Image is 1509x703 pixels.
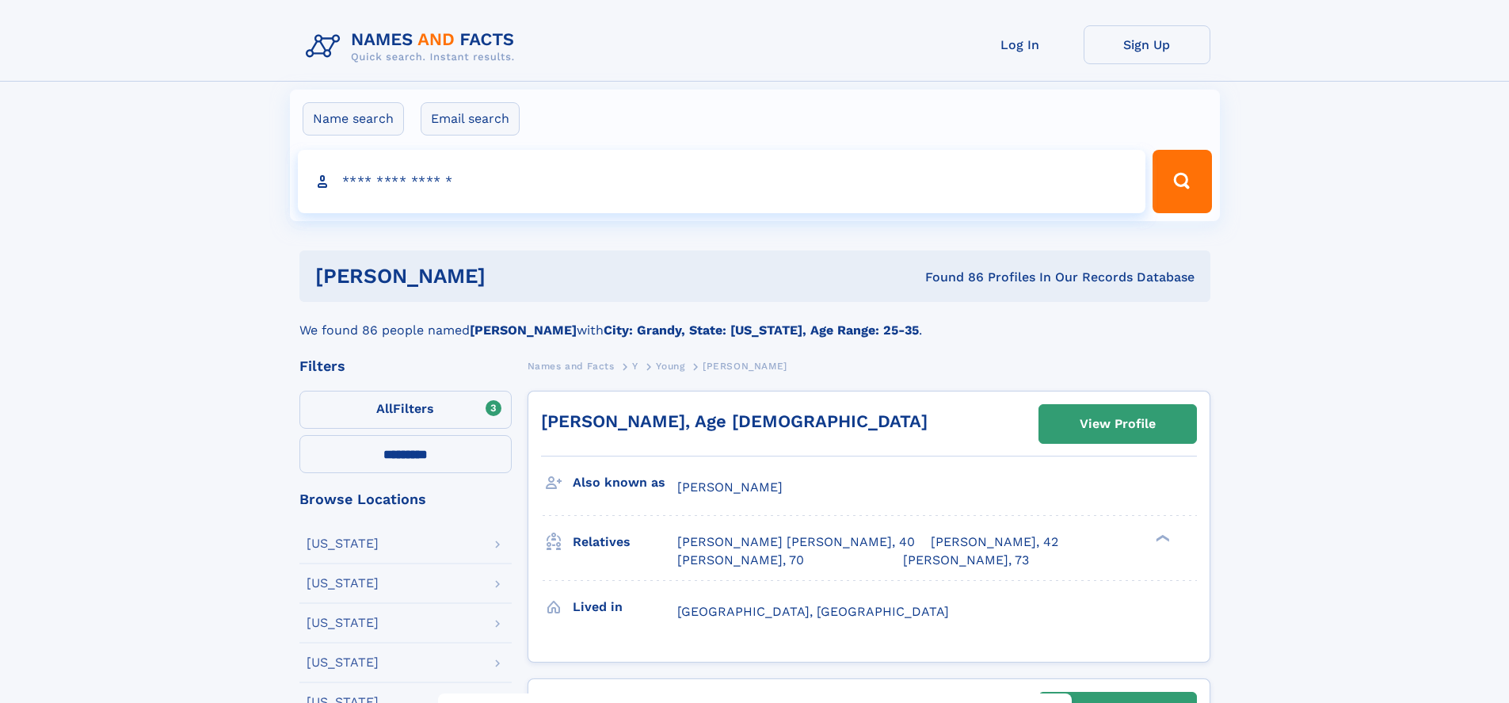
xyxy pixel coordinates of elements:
a: View Profile [1039,405,1196,443]
a: [PERSON_NAME] [PERSON_NAME], 40 [677,533,915,551]
span: All [376,401,393,416]
span: [PERSON_NAME] [703,361,787,372]
span: [GEOGRAPHIC_DATA], [GEOGRAPHIC_DATA] [677,604,949,619]
button: Search Button [1153,150,1211,213]
div: [US_STATE] [307,537,379,550]
label: Email search [421,102,520,136]
h3: Lived in [573,594,677,621]
h1: [PERSON_NAME] [315,266,706,286]
div: Browse Locations [299,492,512,506]
h3: Relatives [573,529,677,556]
input: search input [298,150,1146,213]
a: [PERSON_NAME], 70 [677,552,804,569]
div: [US_STATE] [307,656,379,669]
span: Young [656,361,684,372]
a: Log In [957,25,1084,64]
span: Y [632,361,638,372]
a: Young [656,356,684,376]
b: [PERSON_NAME] [470,323,577,338]
b: City: Grandy, State: [US_STATE], Age Range: 25-35 [604,323,919,338]
a: [PERSON_NAME], Age [DEMOGRAPHIC_DATA] [541,411,928,431]
a: Y [632,356,638,376]
div: [US_STATE] [307,617,379,629]
div: [US_STATE] [307,577,379,590]
div: ❯ [1152,533,1171,544]
a: Names and Facts [528,356,615,376]
a: [PERSON_NAME], 42 [931,533,1058,551]
div: View Profile [1080,406,1156,442]
div: We found 86 people named with . [299,302,1210,340]
label: Filters [299,391,512,429]
span: [PERSON_NAME] [677,479,783,495]
a: [PERSON_NAME], 73 [903,552,1029,569]
div: Filters [299,359,512,373]
div: Found 86 Profiles In Our Records Database [705,269,1195,286]
h3: Also known as [573,469,677,496]
img: Logo Names and Facts [299,25,528,68]
a: Sign Up [1084,25,1210,64]
label: Name search [303,102,404,136]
